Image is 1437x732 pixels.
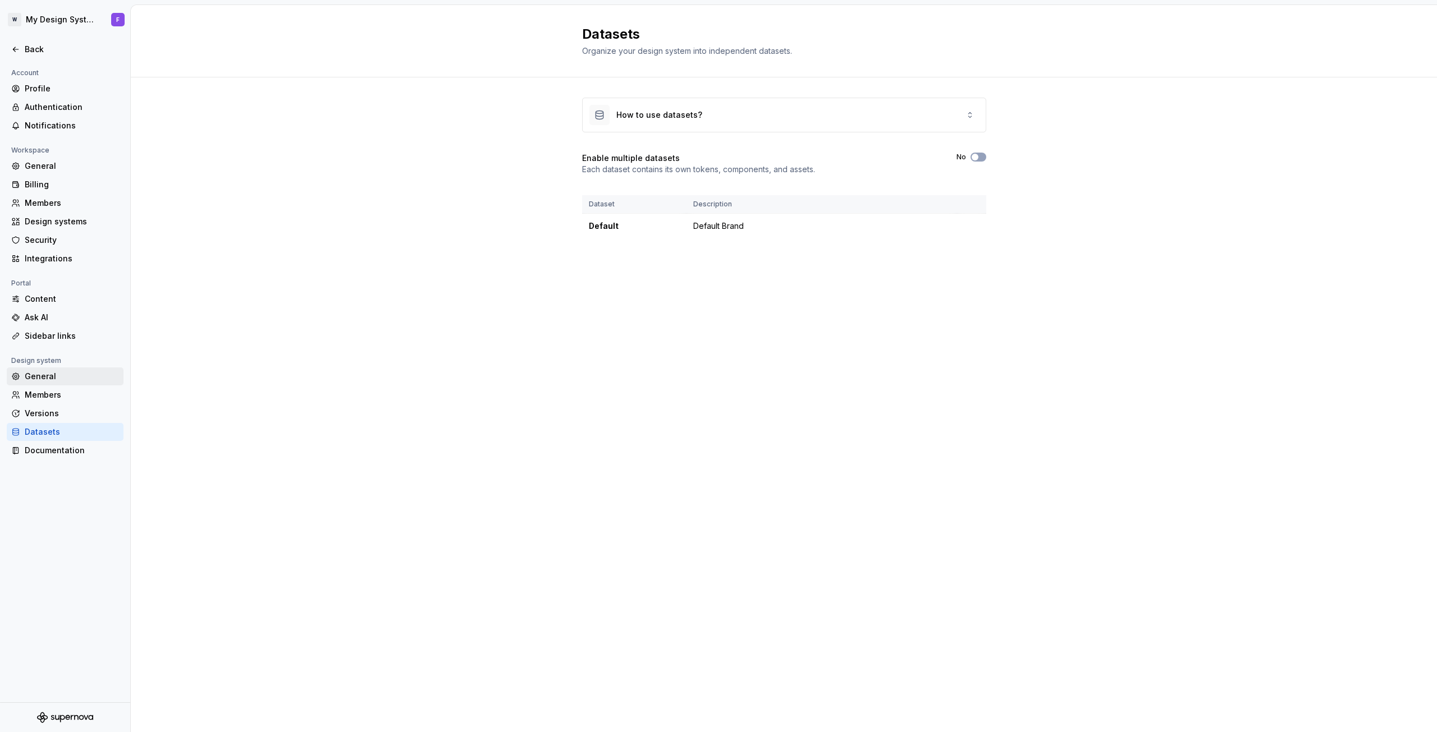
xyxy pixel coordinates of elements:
div: Versions [25,408,119,419]
a: Notifications [7,117,123,135]
div: Sidebar links [25,330,119,342]
div: Members [25,197,119,209]
a: Sidebar links [7,327,123,345]
button: WMy Design SystemF [2,7,128,32]
div: Content [25,293,119,305]
label: No [957,153,966,162]
a: General [7,157,123,175]
div: Back [25,44,119,55]
div: General [25,160,119,172]
div: Notifications [25,120,119,131]
a: Ask AI [7,309,123,326]
a: Back [7,40,123,58]
div: Workspace [7,144,54,157]
div: F [116,15,120,24]
div: Documentation [25,445,119,456]
div: Account [7,66,43,80]
a: Datasets [7,423,123,441]
div: Design system [7,354,66,367]
svg: Supernova Logo [37,712,93,723]
div: Portal [7,277,35,290]
div: Datasets [25,426,119,438]
h2: Datasets [582,25,973,43]
div: My Design System [26,14,98,25]
div: Default [589,220,680,232]
th: Description [687,195,957,214]
div: Integrations [25,253,119,264]
div: How to use datasets? [616,109,702,121]
a: Integrations [7,250,123,268]
a: Design systems [7,213,123,231]
a: Members [7,386,123,404]
span: Organize your design system into independent datasets. [582,46,792,56]
a: Profile [7,80,123,98]
h4: Enable multiple datasets [582,153,680,164]
a: Documentation [7,441,123,459]
div: Authentication [25,102,119,113]
a: Security [7,231,123,249]
div: Members [25,389,119,400]
div: General [25,371,119,382]
div: Billing [25,179,119,190]
a: Billing [7,176,123,194]
a: Members [7,194,123,212]
a: Authentication [7,98,123,116]
div: Security [25,234,119,246]
a: Content [7,290,123,308]
div: Design systems [25,216,119,227]
div: Profile [25,83,119,94]
p: Each dataset contains its own tokens, components, and assets. [582,164,815,175]
a: Versions [7,404,123,422]
div: Ask AI [25,312,119,323]
a: General [7,367,123,385]
td: Default Brand [687,214,957,239]
th: Dataset [582,195,687,214]
div: W [8,13,21,26]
